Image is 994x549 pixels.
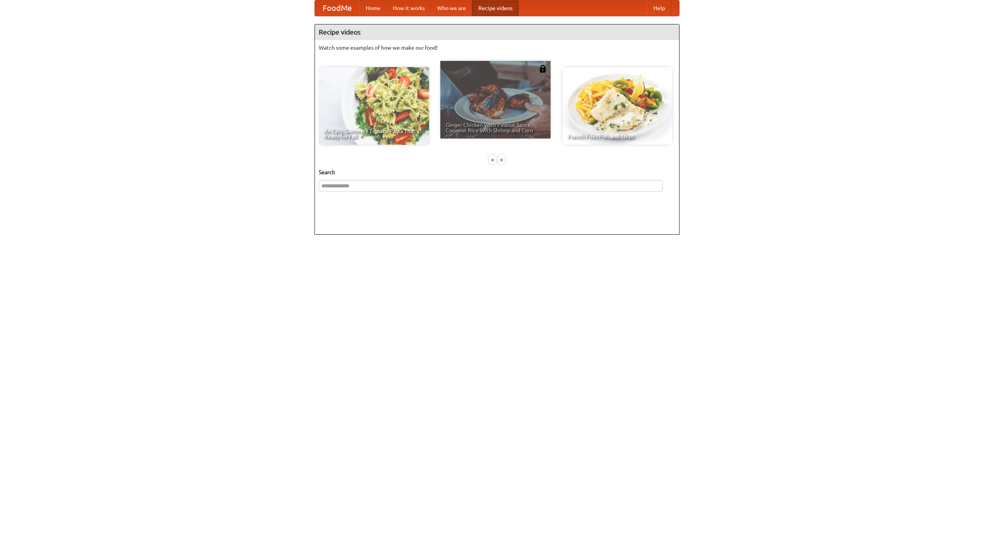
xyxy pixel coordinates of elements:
[647,0,671,16] a: Help
[315,24,679,40] h4: Recipe videos
[387,0,431,16] a: How it works
[319,44,675,52] p: Watch some examples of how we make our food!
[319,168,675,176] h5: Search
[568,134,667,139] span: French Fries Fish and Chips
[360,0,387,16] a: Home
[472,0,519,16] a: Recipe videos
[539,65,547,73] img: 483408.png
[562,67,673,145] a: French Fries Fish and Chips
[324,128,424,139] span: An Easy, Summery Tomato Pasta That's Ready for Fall
[315,0,360,16] a: FoodMe
[498,155,505,165] div: »
[431,0,472,16] a: Who we are
[489,155,496,165] div: «
[319,67,429,145] a: An Easy, Summery Tomato Pasta That's Ready for Fall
